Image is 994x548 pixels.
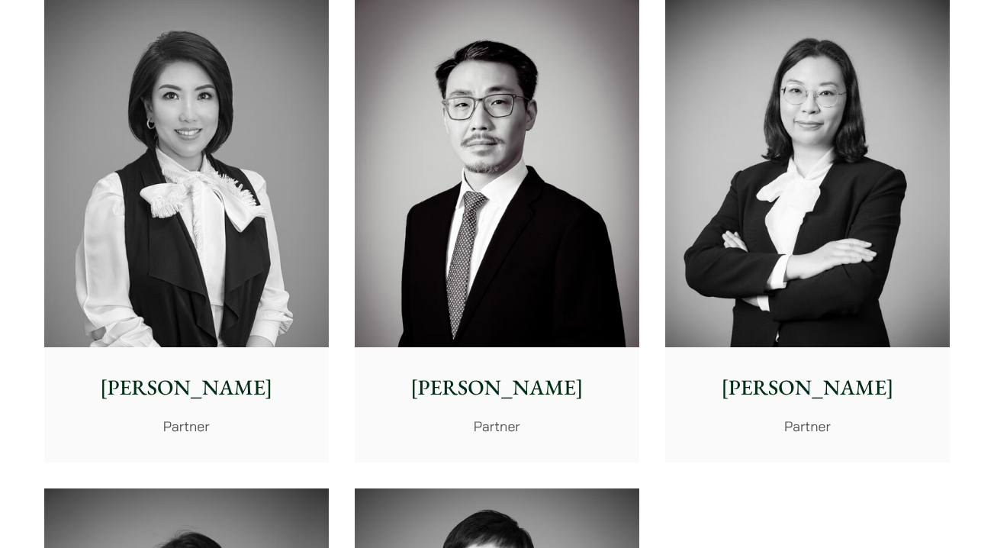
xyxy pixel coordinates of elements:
p: [PERSON_NAME] [677,372,938,404]
p: [PERSON_NAME] [367,372,627,404]
p: Partner [367,416,627,437]
p: Partner [677,416,938,437]
p: Partner [56,416,317,437]
p: [PERSON_NAME] [56,372,317,404]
